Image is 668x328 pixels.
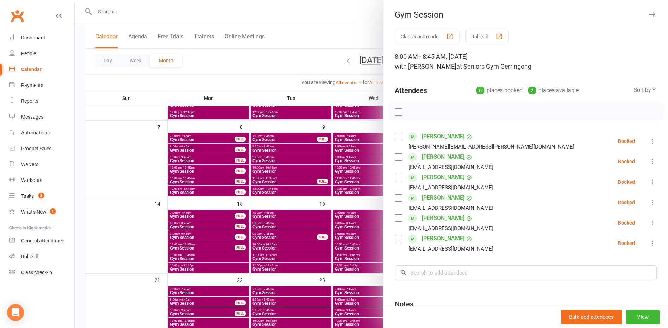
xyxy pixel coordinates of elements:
[422,213,464,224] a: [PERSON_NAME]
[9,30,74,46] a: Dashboard
[618,241,635,246] div: Booked
[395,299,413,309] div: Notes
[9,125,74,141] a: Automations
[9,188,74,204] a: Tasks 3
[9,265,74,280] a: Class kiosk mode
[422,233,464,244] a: [PERSON_NAME]
[9,204,74,220] a: What's New1
[395,265,657,280] input: Search to add attendees
[408,244,493,253] div: [EMAIL_ADDRESS][DOMAIN_NAME]
[383,10,668,20] div: Gym Session
[618,159,635,164] div: Booked
[476,87,484,94] div: 6
[21,114,43,120] div: Messages
[21,146,51,151] div: Product Sales
[21,209,46,215] div: What's New
[21,254,38,259] div: Roll call
[395,52,657,71] div: 8:00 AM - 8:45 AM, [DATE]
[408,203,493,213] div: [EMAIL_ADDRESS][DOMAIN_NAME]
[21,51,36,56] div: People
[21,67,42,72] div: Calendar
[408,142,574,151] div: [PERSON_NAME][EMAIL_ADDRESS][PERSON_NAME][DOMAIN_NAME]
[21,130,50,135] div: Automations
[528,87,536,94] div: 2
[395,30,460,43] button: Class kiosk mode
[395,63,456,70] span: with [PERSON_NAME]
[395,86,427,95] div: Attendees
[9,46,74,62] a: People
[21,177,42,183] div: Workouts
[9,93,74,109] a: Reports
[21,82,43,88] div: Payments
[9,109,74,125] a: Messages
[8,7,26,25] a: Clubworx
[21,162,38,167] div: Waivers
[456,63,531,70] span: at Seniors Gym Gerringong
[422,131,464,142] a: [PERSON_NAME]
[9,157,74,172] a: Waivers
[9,172,74,188] a: Workouts
[618,200,635,205] div: Booked
[626,310,660,324] button: View
[408,163,493,172] div: [EMAIL_ADDRESS][DOMAIN_NAME]
[633,86,657,95] div: Sort by
[21,35,45,40] div: Dashboard
[9,249,74,265] a: Roll call
[528,86,579,95] div: places available
[9,62,74,77] a: Calendar
[9,77,74,93] a: Payments
[21,98,38,104] div: Reports
[422,172,464,183] a: [PERSON_NAME]
[465,30,509,43] button: Roll call
[21,270,52,275] div: Class check-in
[618,139,635,144] div: Booked
[7,304,24,321] div: Open Intercom Messenger
[408,224,493,233] div: [EMAIL_ADDRESS][DOMAIN_NAME]
[618,220,635,225] div: Booked
[21,238,64,244] div: General attendance
[50,208,56,214] span: 1
[38,193,44,198] span: 3
[422,151,464,163] a: [PERSON_NAME]
[21,193,34,199] div: Tasks
[476,86,523,95] div: places booked
[9,141,74,157] a: Product Sales
[561,310,622,324] button: Bulk add attendees
[408,183,493,192] div: [EMAIL_ADDRESS][DOMAIN_NAME]
[422,192,464,203] a: [PERSON_NAME]
[9,233,74,249] a: General attendance kiosk mode
[618,179,635,184] div: Booked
